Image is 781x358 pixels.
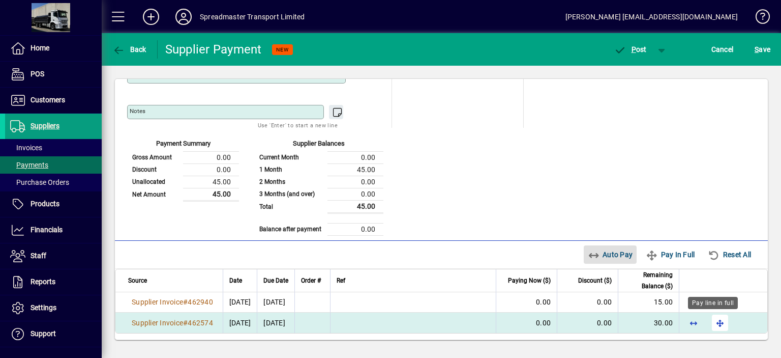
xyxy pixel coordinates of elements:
button: Auto Pay [584,245,637,264]
span: Reports [31,278,55,286]
span: [DATE] [229,319,251,327]
div: [PERSON_NAME] [EMAIL_ADDRESS][DOMAIN_NAME] [565,9,738,25]
a: Home [5,36,102,61]
span: Order # [301,275,321,286]
span: Suppliers [31,122,59,130]
a: Settings [5,295,102,321]
button: Pay In Full [642,245,699,264]
td: 45.00 [327,200,383,213]
a: Products [5,191,102,217]
span: 0.00 [597,319,612,327]
app-page-summary-card: Supplier Balances [254,128,383,236]
span: Payments [10,161,48,169]
button: Reset All [704,245,755,264]
span: Auto Pay [588,246,633,263]
span: [DATE] [229,298,251,306]
td: 0.00 [183,163,239,176]
td: [DATE] [257,292,294,313]
a: Purchase Orders [5,174,102,191]
a: Reports [5,269,102,295]
span: Pay In Full [646,246,695,263]
span: Cancel [711,41,734,58]
a: Financials [5,217,102,243]
a: Customers [5,88,102,113]
span: ave [755,41,770,58]
span: Discount ($) [578,275,612,286]
span: P [632,45,636,53]
td: 3 Months (and over) [254,188,327,200]
span: Supplier Invoice [132,319,183,327]
a: Payments [5,156,102,174]
mat-hint: Use 'Enter' to start a new line [258,119,338,131]
span: Products [31,200,59,208]
td: 0.00 [327,151,383,163]
td: 0.00 [327,176,383,188]
span: Invoices [10,144,42,152]
div: Supplier Payment [165,41,262,58]
td: Total [254,200,327,213]
div: Pay line in full [688,297,738,309]
td: 1 Month [254,163,327,176]
app-page-summary-card: Payment Summary [127,128,239,202]
td: 2 Months [254,176,327,188]
td: Balance after payment [254,223,327,235]
span: Back [112,45,146,53]
span: Purchase Orders [10,178,69,186]
button: Cancel [709,40,736,59]
td: 45.00 [183,176,239,188]
span: Supplier Invoice [132,298,183,306]
a: POS [5,62,102,87]
td: 45.00 [327,163,383,176]
span: # [183,319,188,327]
span: ost [614,45,647,53]
a: Supplier Invoice#462940 [128,296,217,308]
span: Staff [31,252,46,260]
a: Supplier Invoice#462574 [128,317,217,328]
span: 15.00 [654,298,673,306]
div: Spreadmaster Transport Limited [200,9,305,25]
span: # [183,298,188,306]
span: Home [31,44,49,52]
span: Ref [337,275,345,286]
button: Post [609,40,652,59]
a: Support [5,321,102,347]
span: Paying Now ($) [508,275,551,286]
button: Save [752,40,773,59]
td: Current Month [254,151,327,163]
button: Add [135,8,167,26]
span: POS [31,70,44,78]
span: Due Date [263,275,288,286]
a: Invoices [5,139,102,156]
td: 0.00 [183,151,239,163]
mat-label: Notes [130,107,145,115]
span: 462940 [188,298,213,306]
td: 0.00 [327,223,383,235]
span: Remaining Balance ($) [624,269,673,292]
app-page-header-button: Back [102,40,158,59]
span: Date [229,275,242,286]
span: Financials [31,226,63,234]
div: Payment Summary [127,139,239,151]
td: Unallocated [127,176,183,188]
span: 0.00 [536,298,551,306]
td: 45.00 [183,188,239,201]
span: Settings [31,304,56,312]
td: Gross Amount [127,151,183,163]
span: 0.00 [597,298,612,306]
span: NEW [276,46,289,53]
a: Knowledge Base [748,2,768,35]
td: 0.00 [327,188,383,200]
div: Supplier Balances [254,139,383,151]
span: 30.00 [654,319,673,327]
span: S [755,45,759,53]
td: [DATE] [257,313,294,333]
button: Back [110,40,149,59]
td: Net Amount [127,188,183,201]
span: Reset All [708,246,751,263]
span: Customers [31,96,65,104]
a: Staff [5,243,102,269]
span: 462574 [188,319,213,327]
td: Discount [127,163,183,176]
span: Source [128,275,147,286]
span: 0.00 [536,319,551,327]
